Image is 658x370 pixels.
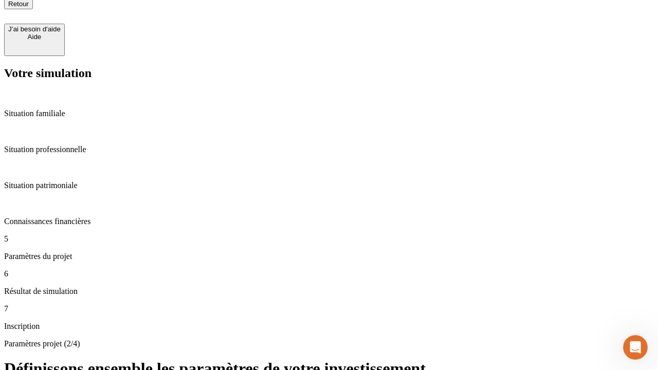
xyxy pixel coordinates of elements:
[4,24,65,56] button: J’ai besoin d'aideAide
[4,322,654,331] p: Inscription
[8,25,61,33] div: J’ai besoin d'aide
[4,287,654,296] p: Résultat de simulation
[4,234,654,244] p: 5
[4,66,654,80] h2: Votre simulation
[4,339,654,348] p: Paramètres projet (2/4)
[623,335,648,360] iframe: Intercom live chat
[4,181,654,190] p: Situation patrimoniale
[4,217,654,226] p: Connaissances financières
[4,304,654,313] p: 7
[4,269,654,279] p: 6
[8,33,61,41] div: Aide
[4,109,654,118] p: Situation familiale
[4,252,654,261] p: Paramètres du projet
[4,145,654,154] p: Situation professionnelle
